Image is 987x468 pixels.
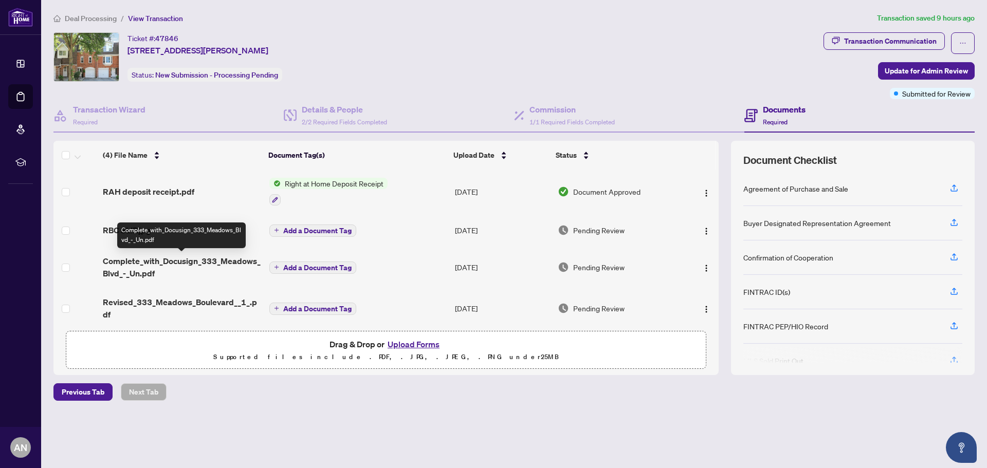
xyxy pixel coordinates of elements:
img: Logo [702,264,710,272]
button: Logo [698,300,715,316]
li: / [121,12,124,24]
span: Upload Date [453,149,495,161]
img: Logo [702,189,710,197]
th: (4) File Name [99,141,264,170]
button: Add a Document Tag [269,223,356,237]
img: IMG-W12297558_1.jpg [54,33,119,81]
img: Document Status [558,303,569,314]
div: Ticket #: [127,32,178,44]
span: Pending Review [573,261,625,273]
span: RBC SLIP.jpg [103,224,151,236]
th: Document Tag(s) [264,141,449,170]
span: Add a Document Tag [283,227,352,234]
button: Upload Forms [385,338,443,351]
img: Logo [702,227,710,235]
button: Logo [698,183,715,200]
span: Submitted for Review [902,88,971,99]
span: Add a Document Tag [283,264,352,271]
button: Add a Document Tag [269,260,356,274]
span: Required [73,118,98,126]
span: plus [274,306,279,311]
th: Upload Date [449,141,552,170]
div: Status: [127,68,282,82]
span: (4) File Name [103,149,148,161]
img: Status Icon [269,178,281,189]
span: plus [274,228,279,233]
button: Open asap [946,432,977,463]
span: RAH deposit receipt.pdf [103,185,194,198]
div: Complete_with_Docusign_333_Meadows_Blvd_-_Un.pdf [117,222,246,248]
span: Pending Review [573,303,625,314]
h4: Transaction Wizard [73,103,145,116]
span: New Submission - Processing Pending [155,70,278,80]
span: [STREET_ADDRESS][PERSON_NAME] [127,44,268,57]
button: Logo [698,222,715,238]
span: 2/2 Required Fields Completed [302,118,387,126]
td: [DATE] [451,247,554,288]
button: Next Tab [121,383,167,401]
img: logo [8,8,33,27]
div: Agreement of Purchase and Sale [743,183,848,194]
button: Add a Document Tag [269,261,356,274]
span: Previous Tab [62,384,104,400]
td: [DATE] [451,214,554,247]
span: ellipsis [959,40,966,47]
span: home [53,15,61,22]
h4: Details & People [302,103,387,116]
img: Document Status [558,261,569,273]
span: View Transaction [128,14,183,23]
button: Transaction Communication [824,32,945,50]
button: Logo [698,259,715,275]
span: Right at Home Deposit Receipt [281,178,388,189]
span: plus [274,265,279,270]
img: Document Status [558,186,569,197]
span: Status [556,149,577,161]
td: [DATE] [451,288,554,329]
span: Document Approved [573,186,641,197]
div: Confirmation of Cooperation [743,252,833,263]
div: FINTRAC ID(s) [743,286,790,297]
span: AN [14,440,27,455]
button: Add a Document Tag [269,302,356,315]
button: Previous Tab [53,383,113,401]
img: Document Status [558,224,569,236]
span: 47846 [155,34,178,43]
span: Required [763,118,788,126]
button: Add a Document Tag [269,303,356,315]
img: Logo [702,305,710,313]
span: Drag & Drop orUpload FormsSupported files include .PDF, .JPG, .JPEG, .PNG under25MB [66,331,706,369]
th: Status [552,141,680,170]
span: Pending Review [573,224,625,236]
article: Transaction saved 9 hours ago [877,12,975,24]
span: Document Checklist [743,153,837,167]
div: FINTRAC PEP/HIO Record [743,321,828,332]
span: 1/1 Required Fields Completed [529,118,615,126]
span: Update for Admin Review [885,63,968,79]
span: Add a Document Tag [283,305,352,312]
td: [DATE] [451,170,554,214]
span: Deal Processing [65,14,117,23]
h4: Documents [763,103,806,116]
button: Add a Document Tag [269,224,356,237]
span: Complete_with_Docusign_333_Meadows_Blvd_-_Un.pdf [103,255,261,279]
p: Supported files include .PDF, .JPG, .JPEG, .PNG under 25 MB [72,351,700,363]
h4: Commission [529,103,615,116]
div: Transaction Communication [844,33,937,49]
span: Drag & Drop or [330,338,443,351]
span: Revised_333_Meadows_Boulevard__1_.pdf [103,296,261,321]
div: Buyer Designated Representation Agreement [743,217,891,229]
button: Status IconRight at Home Deposit Receipt [269,178,388,205]
button: Update for Admin Review [878,62,975,80]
